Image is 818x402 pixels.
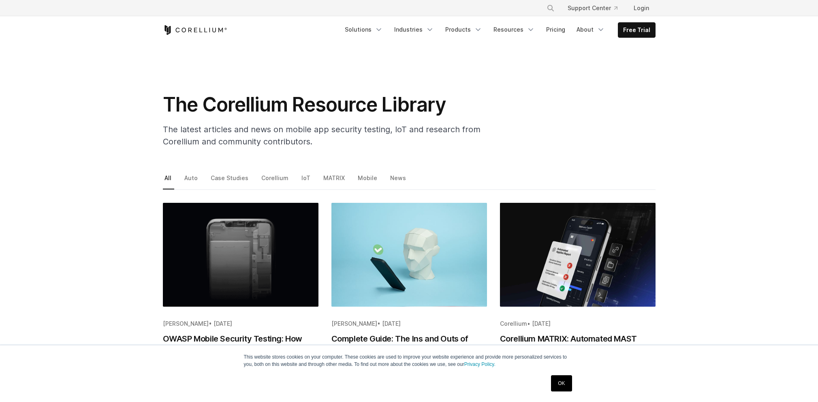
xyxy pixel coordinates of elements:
[214,320,232,327] span: [DATE]
[356,172,380,189] a: Mobile
[163,320,318,328] div: •
[163,203,318,307] img: OWASP Mobile Security Testing: How Virtual Devices Catch What Top 10 Checks Miss
[244,353,575,368] p: This website stores cookies on your computer. These cookies are used to improve your website expe...
[541,22,570,37] a: Pricing
[331,320,487,328] div: •
[331,333,487,369] h2: Complete Guide: The Ins and Outs of Automated Mobile Application Security Testing
[331,203,487,307] img: Complete Guide: The Ins and Outs of Automated Mobile Application Security Testing
[464,361,495,367] a: Privacy Policy.
[561,1,624,15] a: Support Center
[551,375,572,391] a: OK
[489,22,540,37] a: Resources
[618,23,655,37] a: Free Trial
[183,172,201,189] a: Auto
[500,333,656,357] h2: Corellium MATRIX: Automated MAST Testing for Mobile Security
[389,172,409,189] a: News
[532,320,551,327] span: [DATE]
[537,1,656,15] div: Navigation Menu
[340,22,388,37] a: Solutions
[163,320,209,327] span: [PERSON_NAME]
[163,25,227,35] a: Corellium Home
[340,22,656,38] div: Navigation Menu
[572,22,610,37] a: About
[331,320,377,327] span: [PERSON_NAME]
[260,172,291,189] a: Corellium
[389,22,439,37] a: Industries
[163,92,487,117] h1: The Corellium Resource Library
[163,125,481,146] span: The latest articles and news on mobile app security testing, IoT and research from Corellium and ...
[163,172,174,189] a: All
[627,1,656,15] a: Login
[209,172,251,189] a: Case Studies
[500,203,656,307] img: Corellium MATRIX: Automated MAST Testing for Mobile Security
[163,333,318,369] h2: OWASP Mobile Security Testing: How Virtual Devices Catch What Top 10 Checks Miss
[382,320,401,327] span: [DATE]
[500,320,656,328] div: •
[500,320,527,327] span: Corellium
[543,1,558,15] button: Search
[322,172,348,189] a: MATRIX
[300,172,313,189] a: IoT
[440,22,487,37] a: Products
